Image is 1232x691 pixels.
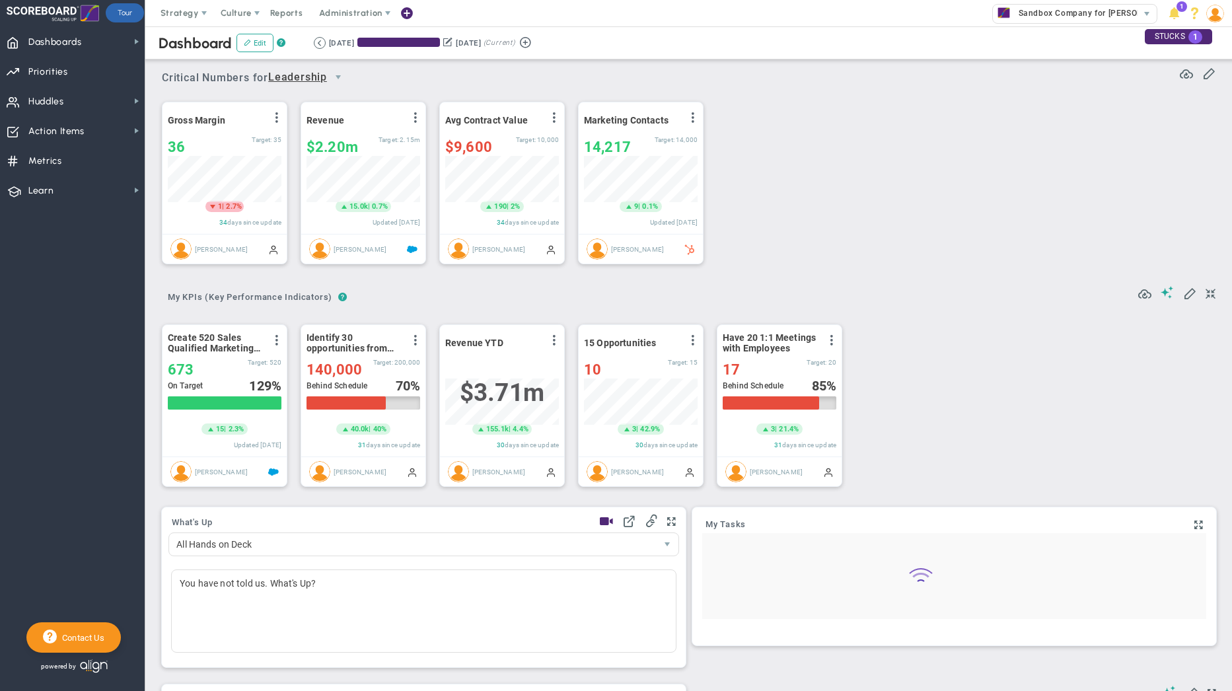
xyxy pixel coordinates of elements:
div: [DATE] [456,37,481,49]
span: Manually Updated [823,466,834,477]
img: Matt Barbey [725,461,746,482]
span: 40.0k [351,424,369,435]
span: 10,000 [537,136,559,143]
span: Refresh Data [1180,65,1193,79]
span: 129 [249,378,271,394]
img: Katie Williams [448,238,469,260]
span: Behind Schedule [723,381,783,390]
span: [PERSON_NAME] [472,468,525,475]
span: Manually Updated [546,466,556,477]
span: 4.4% [513,425,528,433]
div: Powered by Align [26,656,163,676]
span: Target: [516,136,536,143]
span: 2.3% [229,425,244,433]
span: days since update [366,441,420,449]
span: 9 [634,201,638,212]
span: 31 [358,441,366,449]
span: Suggestions (AI Feature) [1161,286,1174,299]
span: Salesforce Enabled<br ></span>Sandbox: Quarterly Leads and Opportunities [268,466,279,477]
span: select [1138,5,1157,23]
button: What's Up [172,518,213,528]
div: [DATE] [329,37,354,49]
span: 2,154,350 [400,136,420,143]
span: Updated [DATE] [234,441,281,449]
span: Priorities [28,58,68,86]
span: 20 [828,359,836,366]
span: 14,217 [584,139,631,155]
div: % [249,379,281,393]
a: My Tasks [706,520,746,530]
span: 0.1% [642,202,658,211]
span: 31 [774,441,782,449]
span: Revenue [307,115,344,126]
div: % [396,379,421,393]
span: 200,000 [394,359,420,366]
span: 34 [497,219,505,226]
span: 520 [270,359,281,366]
span: Target: [668,359,688,366]
span: Edit My KPIs [1183,286,1196,299]
span: | [224,425,226,433]
span: All Hands on Deck [169,533,656,556]
span: Contact Us [57,633,104,643]
span: | [368,202,370,211]
span: Manually Updated [546,244,556,254]
span: days since update [643,441,698,449]
span: Refresh Data [1138,285,1151,299]
span: 2% [511,202,520,211]
span: 15 Opportunities [584,338,657,348]
span: [PERSON_NAME] [750,468,803,475]
img: Jane Wilson [587,238,608,260]
div: You have not told us. What's Up? [171,569,676,653]
span: My Tasks [706,520,746,529]
img: Matt Barbey [448,461,469,482]
span: 15 [216,424,224,435]
span: 34 [219,219,227,226]
img: Jane Wilson [170,238,192,260]
span: 40% [373,425,386,433]
span: 1 [1188,30,1202,44]
span: 15.0k [349,201,368,212]
span: [PERSON_NAME] [195,245,248,252]
span: | [509,425,511,433]
span: $9,600 [445,139,492,155]
span: 155.1k [486,424,509,435]
span: (Current) [484,37,515,49]
span: Manually Updated [684,466,695,477]
span: $2,202,368 [307,139,358,155]
span: Identify 30 opportunities from SmithCo resulting in $200K new sales [307,332,402,353]
span: 30 [635,441,643,449]
span: select [656,533,678,556]
span: 15 [690,359,698,366]
button: My KPIs (Key Performance Indicators) [162,287,338,310]
span: | [222,202,224,211]
span: 17 [723,361,740,378]
span: 1 [1177,1,1187,12]
span: 3 [632,424,636,435]
span: Target: [379,136,398,143]
span: 0.7% [372,202,388,211]
span: 190 [494,201,506,212]
span: Target: [655,136,674,143]
span: Learn [28,177,54,205]
span: Updated [DATE] [373,219,420,226]
span: $3,707,282 [460,379,544,407]
span: Salesforce Enabled<br ></span>Sandbox: Quarterly Revenue [407,244,417,254]
span: 10 [584,361,601,378]
span: days since update [505,441,559,449]
span: [PERSON_NAME] [334,468,386,475]
span: 14,000 [676,136,698,143]
span: Create 520 Sales Qualified Marketing Leads [168,332,264,353]
span: Target: [252,136,272,143]
img: Matt Barbey [587,461,608,482]
span: Behind Schedule [307,381,367,390]
span: Critical Numbers for [162,66,353,91]
span: [PERSON_NAME] [611,468,664,475]
div: STUCKS [1145,29,1212,44]
span: On Target [168,381,203,390]
span: Administration [319,8,382,18]
span: Metrics [28,147,62,175]
span: | [507,202,509,211]
span: Avg Contract Value [445,115,528,126]
span: 35 [273,136,281,143]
